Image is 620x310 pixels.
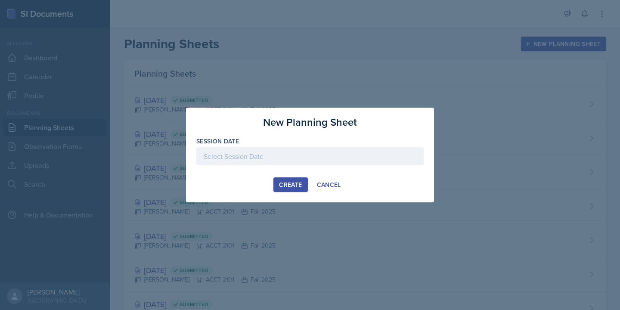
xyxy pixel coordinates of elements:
h3: New Planning Sheet [263,115,357,130]
label: Session Date [196,137,239,146]
div: Create [279,181,302,188]
button: Create [273,177,307,192]
div: Cancel [317,181,341,188]
button: Cancel [311,177,347,192]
